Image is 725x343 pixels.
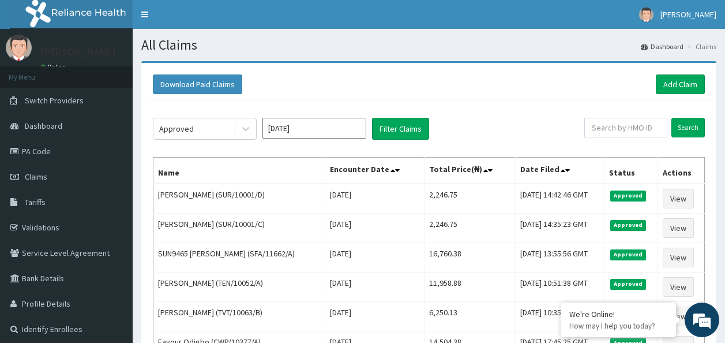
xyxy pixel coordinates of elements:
[153,243,325,273] td: SUN9465 [PERSON_NAME] (SFA/11662/A)
[516,214,604,243] td: [DATE] 14:35:23 GMT
[663,248,694,267] a: View
[569,309,667,319] div: We're Online!
[663,189,694,208] a: View
[610,220,647,230] span: Approved
[325,273,424,302] td: [DATE]
[516,184,604,214] td: [DATE] 14:42:46 GMT
[40,63,68,71] a: Online
[658,158,704,184] th: Actions
[153,158,325,184] th: Name
[325,243,424,273] td: [DATE]
[6,35,32,61] img: User Image
[663,307,694,326] a: View
[40,47,116,57] p: [PERSON_NAME]
[641,42,683,51] a: Dashboard
[325,158,424,184] th: Encounter Date
[325,214,424,243] td: [DATE]
[372,118,429,140] button: Filter Claims
[25,121,62,131] span: Dashboard
[424,184,516,214] td: 2,246.75
[153,74,242,94] button: Download Paid Claims
[516,158,604,184] th: Date Filed
[153,273,325,302] td: [PERSON_NAME] (TEN/10052/A)
[610,249,647,260] span: Approved
[639,8,653,22] img: User Image
[25,95,84,106] span: Switch Providers
[325,302,424,331] td: [DATE]
[159,123,194,135] div: Approved
[610,191,647,201] span: Approved
[685,42,716,51] li: Claims
[656,74,705,94] a: Add Claim
[153,184,325,214] td: [PERSON_NAME] (SUR/10001/D)
[25,197,46,207] span: Tariffs
[153,214,325,243] td: [PERSON_NAME] (SUR/10001/C)
[663,218,694,238] a: View
[671,118,705,137] input: Search
[569,321,667,331] p: How may I help you today?
[141,38,716,53] h1: All Claims
[153,302,325,331] td: [PERSON_NAME] (TVT/10063/B)
[604,158,658,184] th: Status
[424,243,516,273] td: 16,760.38
[660,9,716,20] span: [PERSON_NAME]
[424,273,516,302] td: 11,958.88
[424,302,516,331] td: 6,250.13
[325,184,424,214] td: [DATE]
[262,118,366,139] input: Select Month and Year
[424,158,516,184] th: Total Price(₦)
[516,273,604,302] td: [DATE] 10:51:38 GMT
[584,118,667,137] input: Search by HMO ID
[663,277,694,297] a: View
[424,214,516,243] td: 2,246.75
[516,302,604,331] td: [DATE] 10:35:20 GMT
[25,171,47,182] span: Claims
[610,279,647,289] span: Approved
[516,243,604,273] td: [DATE] 13:55:56 GMT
